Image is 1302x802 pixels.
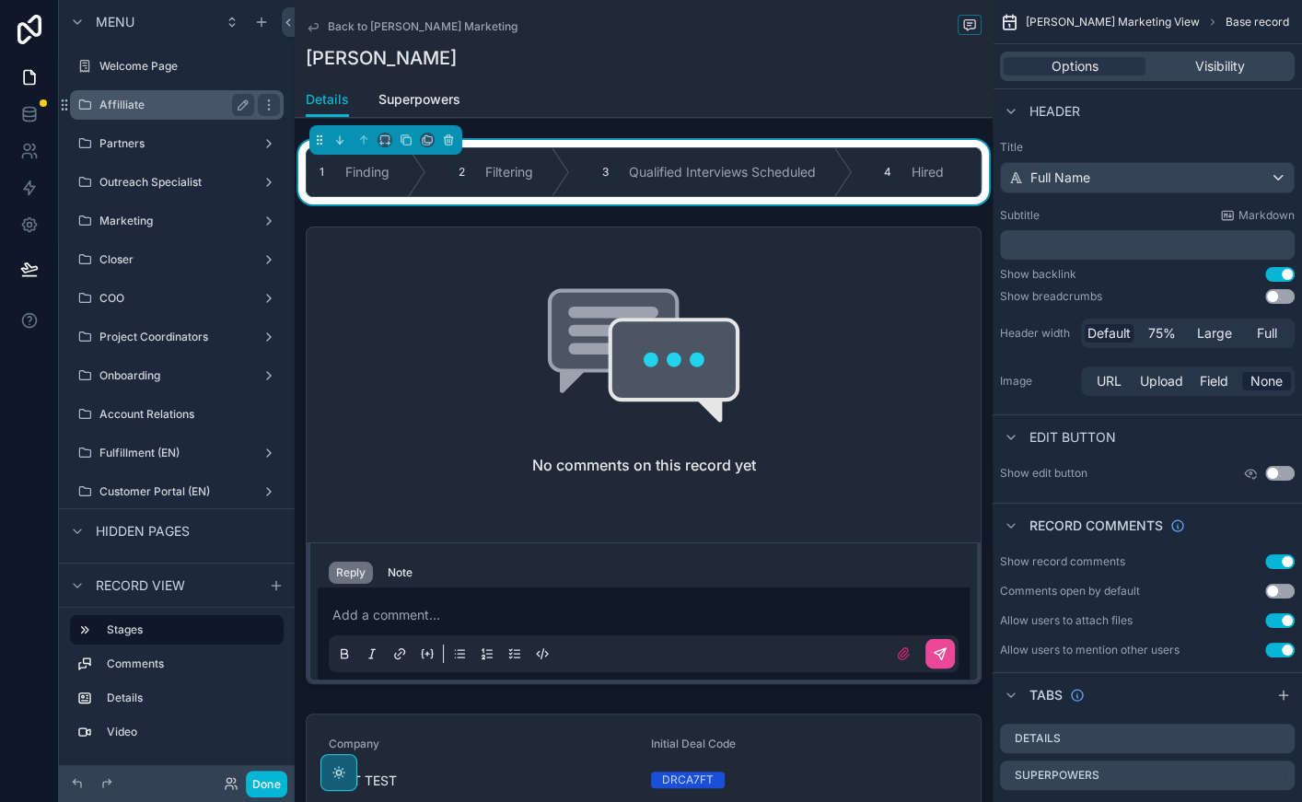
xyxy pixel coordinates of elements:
[59,607,295,765] div: scrollable content
[602,165,609,180] span: 3
[1000,289,1102,304] div: Show breadcrumbs
[70,90,284,120] a: Affilliate
[1238,208,1295,223] span: Markdown
[70,558,284,587] a: My Profile
[328,19,517,34] span: Back to [PERSON_NAME] Marketing
[70,168,284,197] a: Outreach Specialist
[1000,162,1295,193] button: Full Name
[1250,372,1283,390] span: None
[1029,517,1163,535] span: Record comments
[246,771,287,797] button: Done
[1015,768,1099,783] label: Superpowers
[70,361,284,390] a: Onboarding
[107,691,276,705] label: Details
[1226,15,1289,29] span: Base record
[1000,230,1295,260] div: scrollable content
[96,522,190,540] span: Hidden pages
[107,725,276,739] label: Video
[884,165,891,180] span: 4
[99,136,254,151] label: Partners
[1026,15,1200,29] span: [PERSON_NAME] Marketing View
[107,657,276,671] label: Comments
[1197,324,1232,343] span: Large
[99,330,254,344] label: Project Coordinators
[1000,326,1074,341] label: Header width
[1087,324,1131,343] span: Default
[96,13,134,31] span: Menu
[99,407,280,422] label: Account Relations
[99,291,254,306] label: COO
[1000,140,1295,155] label: Title
[459,165,465,180] span: 2
[99,368,254,383] label: Onboarding
[70,438,284,468] a: Fulfillment (EN)
[1000,554,1125,569] div: Show record comments
[912,163,944,181] span: Hired
[1220,208,1295,223] a: Markdown
[99,484,254,499] label: Customer Portal (EN)
[485,163,533,181] span: Filtering
[306,90,349,109] span: Details
[1200,372,1228,390] span: Field
[1029,686,1063,704] span: Tabs
[70,245,284,274] a: Closer
[99,59,280,74] label: Welcome Page
[1140,372,1183,390] span: Upload
[1257,324,1277,343] span: Full
[70,322,284,352] a: Project Coordinators
[1052,57,1099,76] span: Options
[1148,324,1176,343] span: 75%
[70,400,284,429] a: Account Relations
[378,90,460,109] span: Superpowers
[1029,428,1116,447] span: Edit button
[306,45,457,71] h1: [PERSON_NAME]
[70,284,284,313] a: COO
[1000,584,1140,599] div: Comments open by default
[320,165,324,180] span: 1
[1000,643,1180,657] div: Allow users to mention other users
[1000,208,1040,223] label: Subtitle
[1000,374,1074,389] label: Image
[1097,372,1122,390] span: URL
[99,214,254,228] label: Marketing
[99,98,247,112] label: Affilliate
[1015,731,1061,746] label: Details
[629,163,816,181] span: Qualified Interviews Scheduled
[306,19,517,34] a: Back to [PERSON_NAME] Marketing
[70,52,284,81] a: Welcome Page
[107,622,269,637] label: Stages
[378,83,460,120] a: Superpowers
[70,477,284,506] a: Customer Portal (EN)
[96,576,185,595] span: Record view
[70,206,284,236] a: Marketing
[345,163,389,181] span: Finding
[306,83,349,118] a: Details
[1029,102,1080,121] span: Header
[70,129,284,158] a: Partners
[1000,613,1133,628] div: Allow users to attach files
[1000,466,1087,481] label: Show edit button
[1195,57,1245,76] span: Visibility
[99,446,254,460] label: Fulfillment (EN)
[99,175,254,190] label: Outreach Specialist
[1030,169,1090,187] span: Full Name
[1000,267,1076,282] div: Show backlink
[99,252,254,267] label: Closer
